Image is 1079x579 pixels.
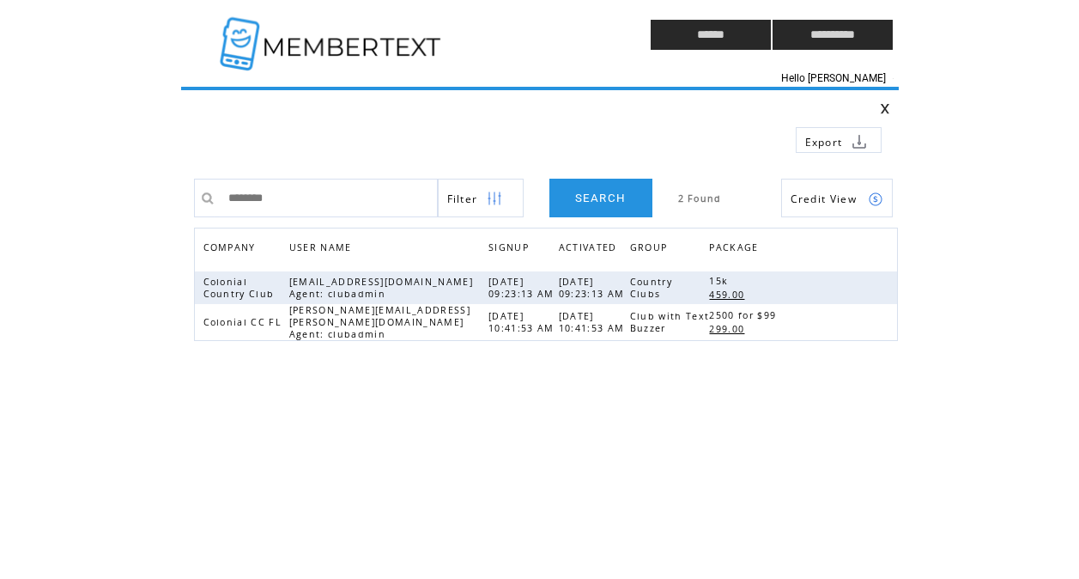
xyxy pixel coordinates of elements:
[203,276,279,300] span: Colonial Country Club
[630,237,672,262] span: GROUP
[289,241,356,252] a: USER NAME
[709,287,753,302] a: 459.00
[709,321,753,336] a: 299.00
[709,237,762,262] span: PACKAGE
[289,237,356,262] span: USER NAME
[852,134,867,149] img: download.png
[630,310,710,334] span: Club with Text Buzzer
[709,237,767,262] a: PACKAGE
[488,276,559,300] span: [DATE] 09:23:13 AM
[709,309,780,321] span: 2500 for $99
[868,192,883,207] img: credits.png
[791,192,858,206] span: Show Credits View
[796,127,882,153] a: Export
[559,237,621,262] span: ACTIVATED
[203,241,260,252] a: COMPANY
[709,323,749,335] span: 299.00
[709,289,749,301] span: 459.00
[487,180,502,218] img: filters.png
[488,237,533,262] span: SIGNUP
[630,237,676,262] a: GROUP
[630,276,672,300] span: Country Clubs
[488,241,533,252] a: SIGNUP
[203,316,287,328] span: Colonial CC FL
[678,192,722,204] span: 2 Found
[781,179,893,217] a: Credit View
[559,276,629,300] span: [DATE] 09:23:13 AM
[559,237,626,262] a: ACTIVATED
[805,135,843,149] span: Export to csv file
[289,276,473,300] span: [EMAIL_ADDRESS][DOMAIN_NAME] Agent: clubadmin
[709,275,732,287] span: 15k
[438,179,524,217] a: Filter
[203,237,260,262] span: COMPANY
[289,304,470,340] span: [PERSON_NAME][EMAIL_ADDRESS][PERSON_NAME][DOMAIN_NAME] Agent: clubadmin
[488,310,559,334] span: [DATE] 10:41:53 AM
[559,310,629,334] span: [DATE] 10:41:53 AM
[549,179,652,217] a: SEARCH
[781,72,886,84] span: Hello [PERSON_NAME]
[447,192,478,206] span: Show filters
